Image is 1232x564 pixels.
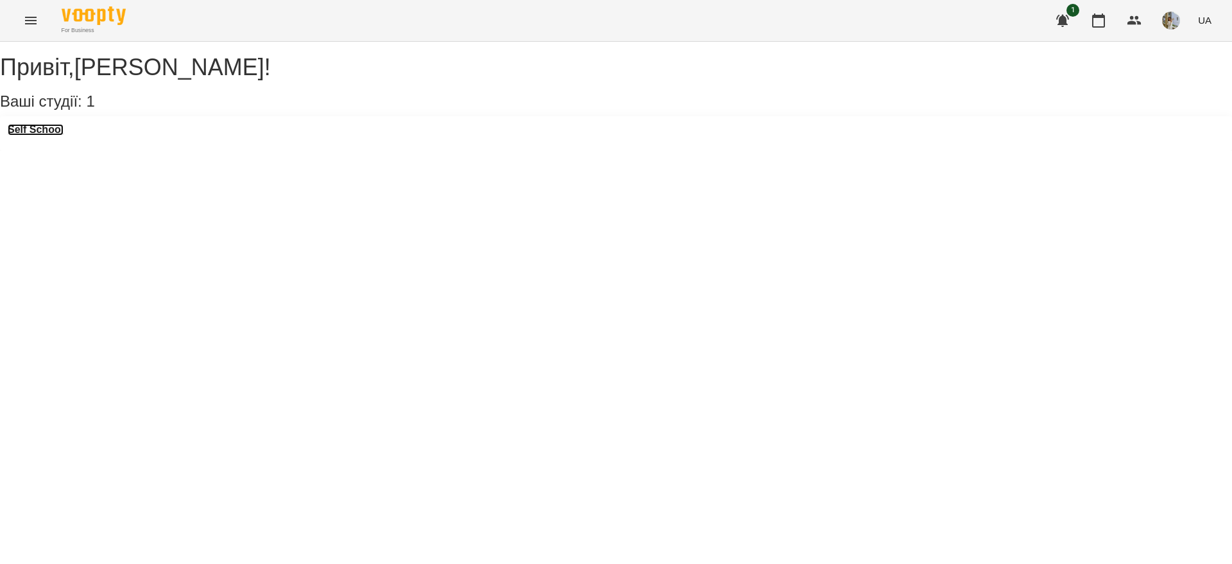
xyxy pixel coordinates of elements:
span: 1 [1066,4,1079,17]
img: Voopty Logo [62,6,126,25]
img: 2693ff5fab4ac5c18e9886587ab8f966.jpg [1162,12,1180,30]
button: Menu [15,5,46,36]
button: UA [1193,8,1217,32]
span: UA [1198,13,1211,27]
span: For Business [62,26,126,35]
a: Self School [8,124,64,136]
span: 1 [86,93,94,110]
